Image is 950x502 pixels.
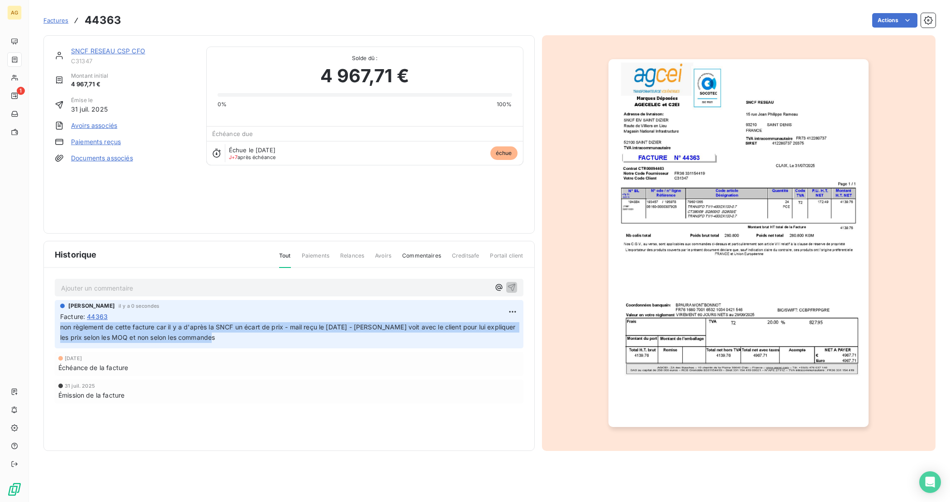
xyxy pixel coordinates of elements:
span: 100% [497,100,512,108]
div: AG [7,5,22,20]
span: Tout [279,252,291,268]
span: 31 juil. 2025 [65,383,95,389]
a: SNCF RESEAU CSP CFO [71,47,145,55]
span: Solde dû : [218,54,512,62]
span: Échéance de la facture [58,363,128,372]
span: 0% [218,100,227,108]
a: Documents associés [71,154,133,163]
span: 31 juil. 2025 [71,104,108,114]
span: Montant initial [71,72,108,80]
span: 1 [17,87,25,95]
h3: 44363 [85,12,121,28]
span: [DATE] [65,356,82,361]
a: Paiements reçus [71,137,121,146]
a: Factures [43,16,68,25]
span: Factures [43,17,68,24]
span: il y a 0 secondes [119,303,160,309]
span: Facture : [60,312,85,321]
span: Échéance due [212,130,253,137]
span: Échue le [DATE] [229,146,275,154]
span: 44363 [87,312,108,321]
span: après échéance [229,155,276,160]
span: Émise le [71,96,108,104]
span: Historique [55,249,97,261]
button: Actions [872,13,917,28]
img: invoice_thumbnail [608,59,869,427]
img: Logo LeanPay [7,482,22,497]
span: 4 967,71 € [320,62,409,89]
span: Émission de la facture [58,390,124,400]
div: Open Intercom Messenger [919,471,941,493]
span: Creditsafe [452,252,480,267]
span: Paiements [302,252,329,267]
span: 4 967,71 € [71,80,108,89]
span: Commentaires [402,252,441,267]
span: J+7 [229,154,237,160]
span: Relances [340,252,364,267]
span: Avoirs [375,252,391,267]
a: Avoirs associés [71,121,117,130]
span: [PERSON_NAME] [68,302,115,310]
span: non règlement de cette facture car il y a d'après la SNCF un écart de prix - mail reçu le [DATE] ... [60,323,518,341]
span: Portail client [490,252,523,267]
span: C31347 [71,57,195,65]
span: échue [490,146,518,160]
